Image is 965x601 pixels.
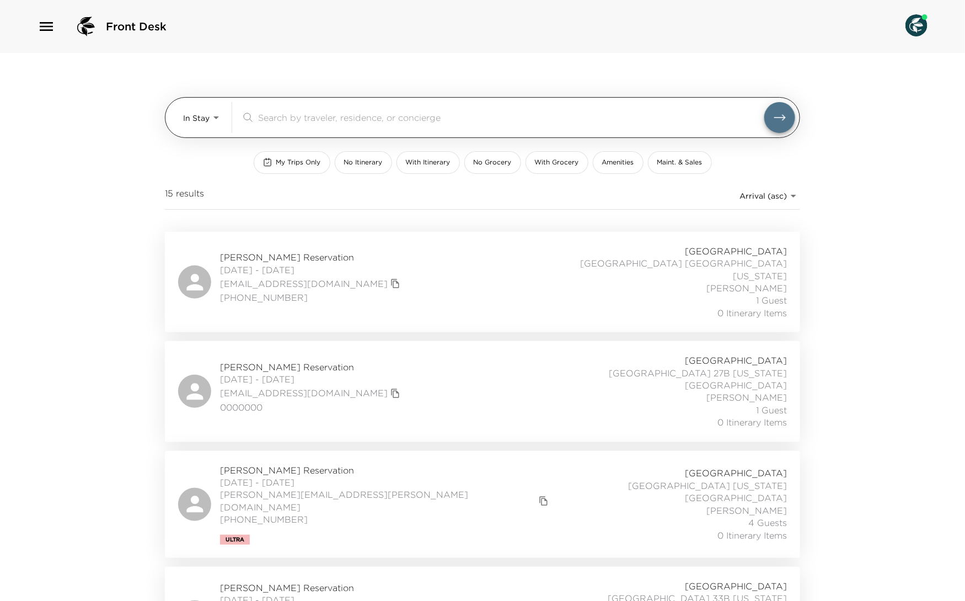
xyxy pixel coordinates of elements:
span: 0000000 [220,401,403,413]
span: [PERSON_NAME] Reservation [220,582,551,594]
span: Arrival (asc) [739,191,787,201]
span: 4 Guests [748,517,787,529]
a: [PERSON_NAME] Reservation[DATE] - [DATE][EMAIL_ADDRESS][DOMAIN_NAME]copy primary member email[PHO... [165,232,800,332]
span: [PHONE_NUMBER] [220,291,403,304]
img: logo [73,13,99,40]
span: [GEOGRAPHIC_DATA] [US_STATE][GEOGRAPHIC_DATA] [551,480,787,504]
span: In Stay [183,113,210,123]
span: [GEOGRAPHIC_DATA] [685,354,787,366]
span: My Trips Only [276,158,321,167]
a: [EMAIL_ADDRESS][DOMAIN_NAME] [220,278,388,290]
span: [DATE] - [DATE] [220,476,551,488]
a: [PERSON_NAME] Reservation[DATE] - [DATE][EMAIL_ADDRESS][DOMAIN_NAME]copy primary member email0000... [165,341,800,442]
span: 1 Guest [756,404,787,416]
span: [GEOGRAPHIC_DATA] [685,580,787,592]
span: Maint. & Sales [657,158,703,167]
span: [GEOGRAPHIC_DATA] [GEOGRAPHIC_DATA][US_STATE] [543,257,787,282]
img: User [905,14,928,36]
span: [GEOGRAPHIC_DATA] [685,245,787,257]
button: copy primary member email [388,276,403,291]
button: copy primary member email [388,386,403,401]
span: 15 results [165,187,204,205]
span: No Grocery [474,158,512,167]
button: With Grocery [526,151,588,174]
a: [PERSON_NAME][EMAIL_ADDRESS][PERSON_NAME][DOMAIN_NAME] [220,488,536,513]
span: 0 Itinerary Items [717,307,787,319]
span: [PERSON_NAME] [706,282,787,294]
span: [PERSON_NAME] [706,391,787,403]
span: 0 Itinerary Items [717,529,787,541]
button: Amenities [593,151,644,174]
input: Search by traveler, residence, or concierge [258,111,764,124]
span: [GEOGRAPHIC_DATA] [685,467,787,479]
span: 1 Guest [756,294,787,306]
span: [PERSON_NAME] Reservation [220,361,403,373]
button: With Itinerary [396,151,460,174]
span: With Grocery [535,158,579,167]
span: Ultra [226,536,244,543]
button: My Trips Only [254,151,330,174]
a: [EMAIL_ADDRESS][DOMAIN_NAME] [220,387,388,399]
button: No Itinerary [335,151,392,174]
span: 0 Itinerary Items [717,416,787,428]
span: [PERSON_NAME] Reservation [220,464,551,476]
span: Front Desk [106,19,167,34]
span: [GEOGRAPHIC_DATA] 27B [US_STATE][GEOGRAPHIC_DATA] [543,367,787,392]
button: copy primary member email [536,493,551,509]
span: [PERSON_NAME] Reservation [220,251,403,263]
span: [DATE] - [DATE] [220,373,403,385]
span: With Itinerary [406,158,451,167]
button: Maint. & Sales [648,151,712,174]
a: [PERSON_NAME] Reservation[DATE] - [DATE][PERSON_NAME][EMAIL_ADDRESS][PERSON_NAME][DOMAIN_NAME]cop... [165,451,800,558]
span: [DATE] - [DATE] [220,264,403,276]
span: [PERSON_NAME] [706,504,787,517]
span: Amenities [602,158,634,167]
span: No Itinerary [344,158,383,167]
span: [PHONE_NUMBER] [220,513,551,525]
button: No Grocery [464,151,521,174]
